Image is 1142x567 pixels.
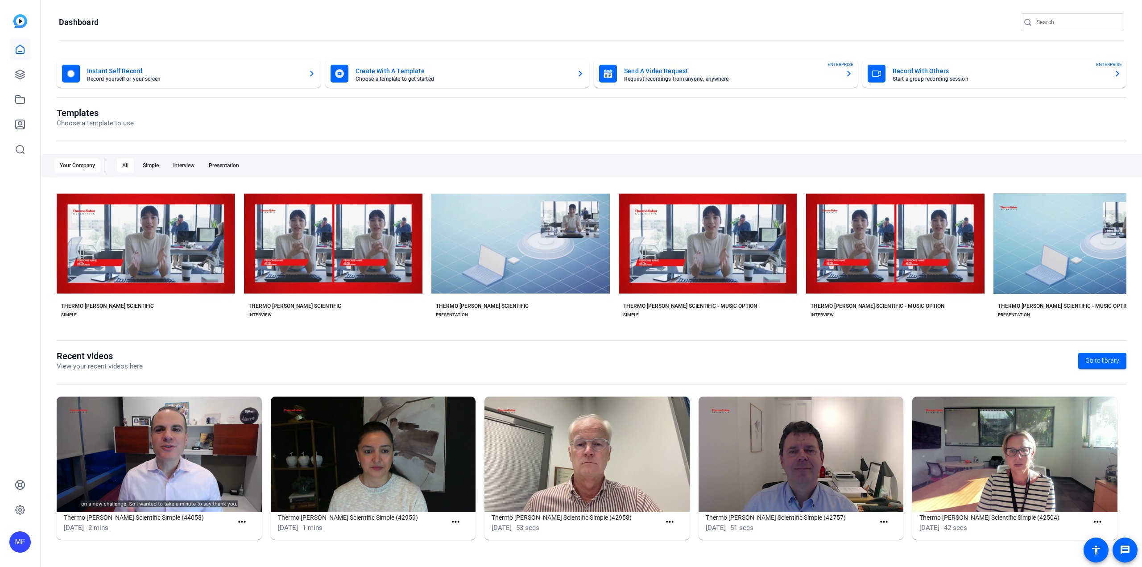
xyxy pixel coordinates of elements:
div: All [117,158,134,173]
span: ENTERPRISE [1096,61,1122,68]
p: View your recent videos here [57,361,143,372]
div: INTERVIEW [811,311,834,319]
h1: Thermo [PERSON_NAME] Scientific Simple (42958) [492,512,661,523]
span: 1 mins [302,524,323,532]
mat-icon: message [1120,545,1130,555]
span: [DATE] [492,524,512,532]
h1: Dashboard [59,17,99,28]
div: THERMO [PERSON_NAME] SCIENTIFIC - MUSIC OPTION [998,302,1132,310]
mat-card-title: Create With A Template [356,66,570,76]
span: [DATE] [706,524,726,532]
mat-icon: more_horiz [236,517,248,528]
button: Send A Video RequestRequest recordings from anyone, anywhereENTERPRISE [594,59,858,88]
div: Interview [168,158,200,173]
mat-icon: more_horiz [1092,517,1103,528]
div: THERMO [PERSON_NAME] SCIENTIFIC - MUSIC OPTION [623,302,757,310]
a: Go to library [1078,353,1126,369]
div: PRESENTATION [436,311,468,319]
span: 51 secs [730,524,753,532]
div: THERMO [PERSON_NAME] SCIENTIFIC [436,302,529,310]
mat-card-title: Send A Video Request [624,66,838,76]
h1: Recent videos [57,351,143,361]
mat-card-title: Record With Others [893,66,1107,76]
mat-icon: more_horiz [664,517,675,528]
img: Thermo Fisher Scientific Simple (44058) [57,397,262,512]
img: Thermo Fisher Scientific Simple (42757) [699,397,904,512]
mat-icon: accessibility [1091,545,1101,555]
div: Simple [137,158,164,173]
div: Presentation [203,158,244,173]
span: 53 secs [516,524,539,532]
span: Go to library [1085,356,1119,365]
mat-card-subtitle: Choose a template to get started [356,76,570,82]
div: THERMO [PERSON_NAME] SCIENTIFIC [61,302,154,310]
div: PRESENTATION [998,311,1030,319]
div: Your Company [54,158,100,173]
div: THERMO [PERSON_NAME] SCIENTIFIC - MUSIC OPTION [811,302,944,310]
span: ENTERPRISE [828,61,853,68]
mat-card-subtitle: Start a group recording session [893,76,1107,82]
img: Thermo Fisher Scientific Simple (42958) [484,397,690,512]
span: 42 secs [944,524,967,532]
input: Search [1037,17,1117,28]
div: SIMPLE [623,311,639,319]
button: Record With OthersStart a group recording sessionENTERPRISE [862,59,1126,88]
h1: Thermo [PERSON_NAME] Scientific Simple (44058) [64,512,233,523]
h1: Thermo [PERSON_NAME] Scientific Simple (42959) [278,512,447,523]
span: [DATE] [278,524,298,532]
p: Choose a template to use [57,118,134,128]
h1: Thermo [PERSON_NAME] Scientific Simple (42757) [706,512,875,523]
button: Instant Self RecordRecord yourself or your screen [57,59,321,88]
h1: Templates [57,108,134,118]
mat-icon: more_horiz [878,517,890,528]
img: Thermo Fisher Scientific Simple (42959) [271,397,476,512]
mat-icon: more_horiz [450,517,461,528]
span: 2 mins [88,524,108,532]
div: SIMPLE [61,311,77,319]
div: INTERVIEW [248,311,272,319]
img: blue-gradient.svg [13,14,27,28]
button: Create With A TemplateChoose a template to get started [325,59,589,88]
img: Thermo Fisher Scientific Simple (42504) [912,397,1117,512]
div: MF [9,531,31,553]
span: [DATE] [64,524,84,532]
div: THERMO [PERSON_NAME] SCIENTIFIC [248,302,341,310]
mat-card-title: Instant Self Record [87,66,301,76]
span: [DATE] [919,524,939,532]
mat-card-subtitle: Record yourself or your screen [87,76,301,82]
h1: Thermo [PERSON_NAME] Scientific Simple (42504) [919,512,1088,523]
mat-card-subtitle: Request recordings from anyone, anywhere [624,76,838,82]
